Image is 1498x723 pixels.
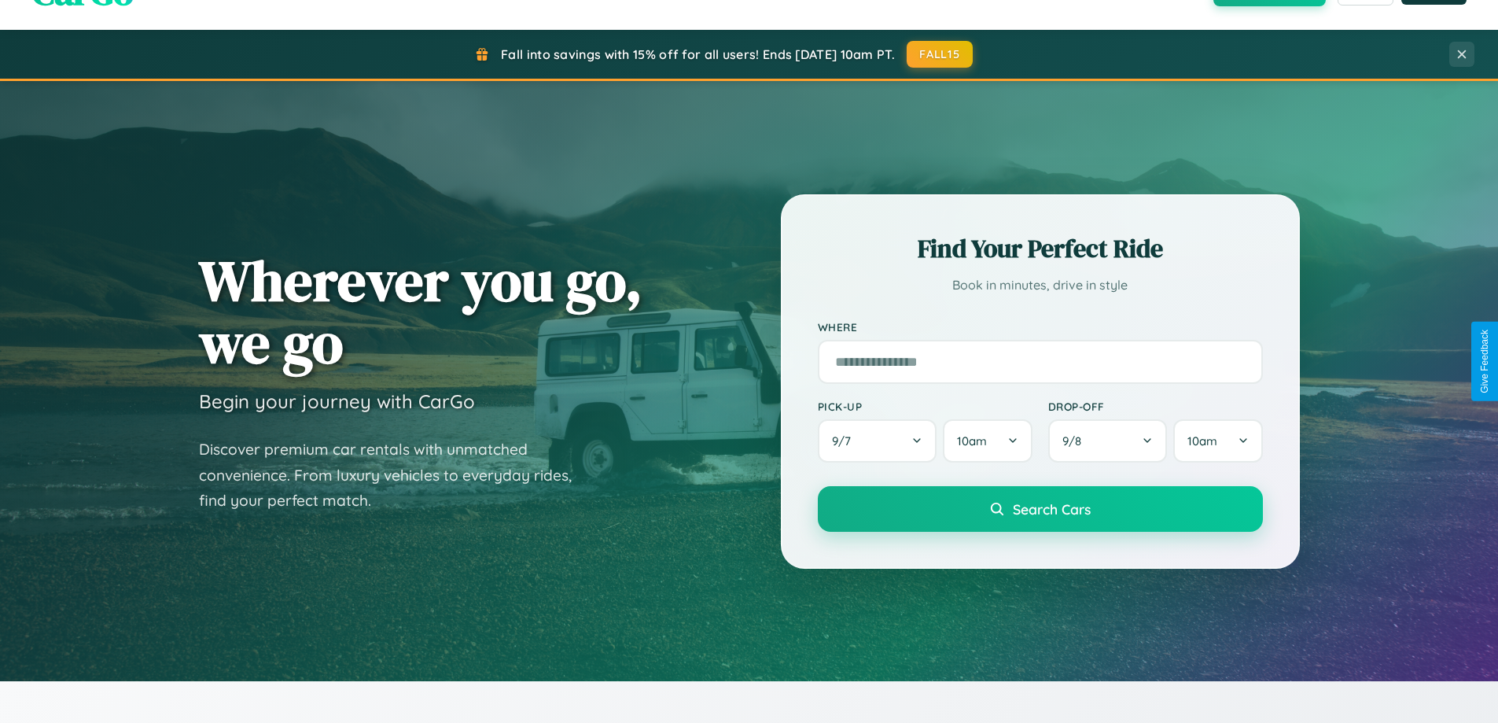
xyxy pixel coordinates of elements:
label: Where [818,320,1263,334]
span: Fall into savings with 15% off for all users! Ends [DATE] 10am PT. [501,46,895,62]
button: 10am [943,419,1032,463]
span: 10am [1187,433,1217,448]
div: Give Feedback [1479,330,1490,393]
h2: Find Your Perfect Ride [818,231,1263,266]
h3: Begin your journey with CarGo [199,389,475,413]
button: 9/7 [818,419,937,463]
span: 9 / 7 [832,433,859,448]
span: 10am [957,433,987,448]
span: 9 / 8 [1062,433,1089,448]
button: FALL15 [907,41,973,68]
span: Search Cars [1013,500,1091,518]
button: Search Cars [818,486,1263,532]
h1: Wherever you go, we go [199,249,642,374]
label: Drop-off [1048,400,1263,413]
p: Book in minutes, drive in style [818,274,1263,297]
label: Pick-up [818,400,1032,413]
button: 9/8 [1048,419,1168,463]
button: 10am [1173,419,1262,463]
p: Discover premium car rentals with unmatched convenience. From luxury vehicles to everyday rides, ... [199,437,592,514]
